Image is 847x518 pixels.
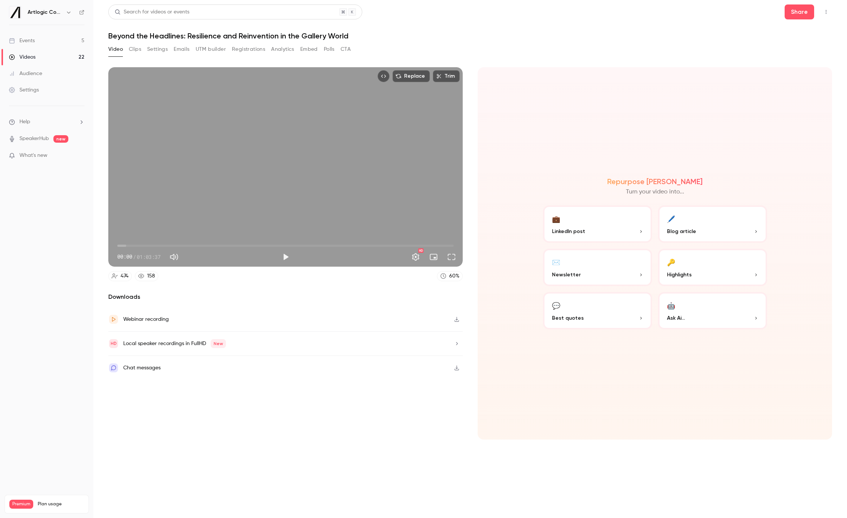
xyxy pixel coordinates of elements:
a: 474 [108,271,132,281]
div: Webinar recording [123,315,169,324]
button: Clips [129,43,141,55]
button: Analytics [271,43,294,55]
button: 🔑Highlights [658,249,767,286]
div: Local speaker recordings in FullHD [123,339,226,348]
button: Embed video [378,70,390,82]
button: UTM builder [196,43,226,55]
div: HD [418,248,423,253]
a: 158 [135,271,158,281]
span: Premium [9,500,33,509]
h6: Artlogic Connect 2025 [28,9,63,16]
span: New [211,339,226,348]
button: Turn on miniplayer [426,249,441,264]
button: Share [785,4,814,19]
button: Settings [147,43,168,55]
a: SpeakerHub [19,135,49,143]
span: Highlights [667,271,692,279]
button: 💬Best quotes [543,292,652,329]
span: 01:03:37 [137,253,161,261]
div: 💬 [552,300,560,311]
div: 474 [121,272,128,280]
span: What's new [19,152,47,159]
span: 00:00 [117,253,132,261]
div: 💼 [552,213,560,224]
span: LinkedIn post [552,227,585,235]
button: 🖊️Blog article [658,205,767,243]
li: help-dropdown-opener [9,118,84,126]
div: Search for videos or events [115,8,189,16]
button: ✉️Newsletter [543,249,652,286]
button: 🤖Ask Ai... [658,292,767,329]
button: Play [278,249,293,264]
button: Full screen [444,249,459,264]
span: Ask Ai... [667,314,685,322]
span: Help [19,118,30,126]
span: / [133,253,136,261]
button: Top Bar Actions [820,6,832,18]
button: CTA [341,43,351,55]
h2: Downloads [108,292,463,301]
button: Video [108,43,123,55]
div: 60 % [449,272,459,280]
button: 💼LinkedIn post [543,205,652,243]
div: 00:00 [117,253,161,261]
h1: Beyond the Headlines: Resilience and Reinvention in the Gallery World [108,31,832,40]
button: Trim [433,70,460,82]
iframe: Noticeable Trigger [75,152,84,159]
div: Audience [9,70,42,77]
span: Best quotes [552,314,584,322]
img: Artlogic Connect 2025 [9,6,21,18]
button: Emails [174,43,189,55]
button: Embed [300,43,318,55]
span: Newsletter [552,271,581,279]
div: Videos [9,53,35,61]
h2: Repurpose [PERSON_NAME] [607,177,702,186]
div: ✉️ [552,256,560,268]
button: Polls [324,43,335,55]
button: Settings [408,249,423,264]
div: Settings [9,86,39,94]
a: 60% [437,271,463,281]
span: Blog article [667,227,696,235]
div: 🔑 [667,256,675,268]
button: Mute [167,249,181,264]
button: Registrations [232,43,265,55]
div: 158 [147,272,155,280]
div: 🖊️ [667,213,675,224]
span: new [53,135,68,143]
div: Chat messages [123,363,161,372]
button: Replace [393,70,430,82]
p: Turn your video into... [626,187,684,196]
div: 🤖 [667,300,675,311]
span: Plan usage [38,501,84,507]
div: Events [9,37,35,44]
